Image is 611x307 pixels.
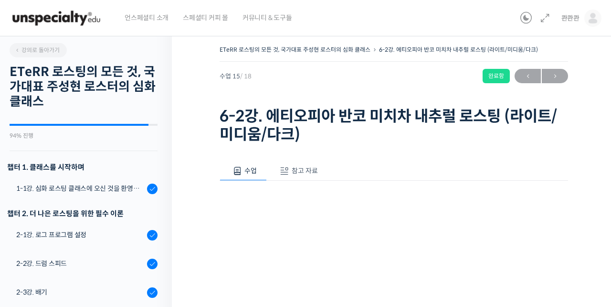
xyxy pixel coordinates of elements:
a: ETeRR 로스팅의 모든 것, 국가대표 주성현 로스터의 심화 클래스 [220,46,370,53]
a: 다음→ [542,69,568,83]
span: / 18 [240,72,252,80]
h3: 챕터 1. 클래스를 시작하며 [7,161,158,174]
div: 2-2강. 드럼 스피드 [16,258,144,269]
div: 94% 진행 [10,133,158,139]
h1: 6-2강. 에티오피아 반코 미치차 내추럴 로스팅 (라이트/미디움/다크) [220,107,568,144]
a: 6-2강. 에티오피아 반코 미치차 내추럴 로스팅 (라이트/미디움/다크) [379,46,538,53]
div: 챕터 2. 더 나은 로스팅을 위한 필수 이론 [7,207,158,220]
span: 콴콴콴 [561,14,579,22]
div: 2-1강. 로그 프로그램 설정 [16,230,144,240]
span: 수업 15 [220,73,252,79]
div: 1-1강. 심화 로스팅 클래스에 오신 것을 환영합니다 [16,183,144,194]
span: → [542,70,568,83]
div: 2-3강. 배기 [16,287,144,297]
span: ← [515,70,541,83]
span: 참고 자료 [292,166,318,175]
div: 완료함 [483,69,510,83]
span: 강의로 돌아가기 [14,46,60,54]
h2: ETeRR 로스팅의 모든 것, 국가대표 주성현 로스터의 심화 클래스 [10,65,158,110]
a: ←이전 [515,69,541,83]
span: 수업 [244,166,257,175]
a: 강의로 돌아가기 [10,43,67,57]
